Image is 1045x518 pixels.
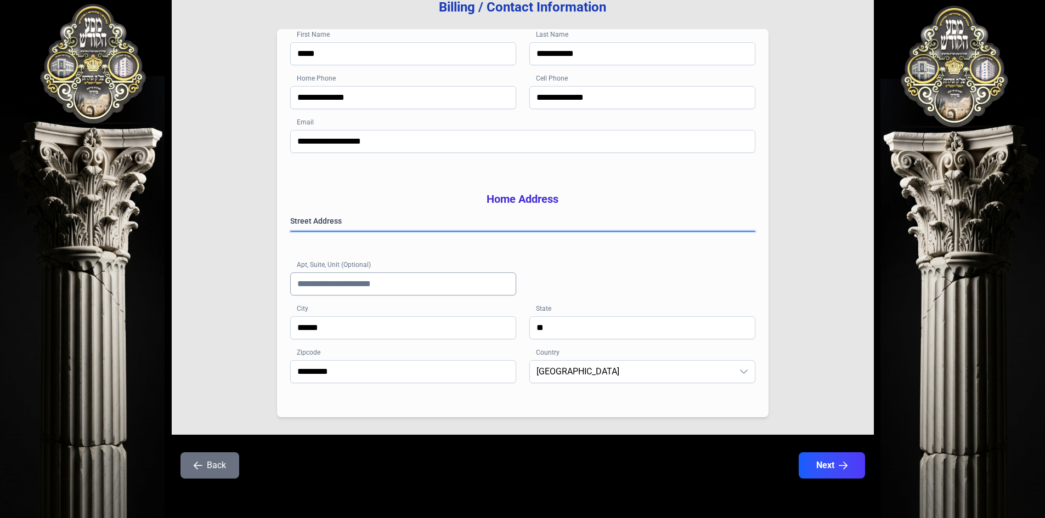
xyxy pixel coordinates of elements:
[799,452,865,479] button: Next
[733,361,755,383] div: dropdown trigger
[530,361,733,383] span: United States
[180,452,239,479] button: Back
[290,215,755,226] label: Street Address
[290,191,755,207] h3: Home Address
